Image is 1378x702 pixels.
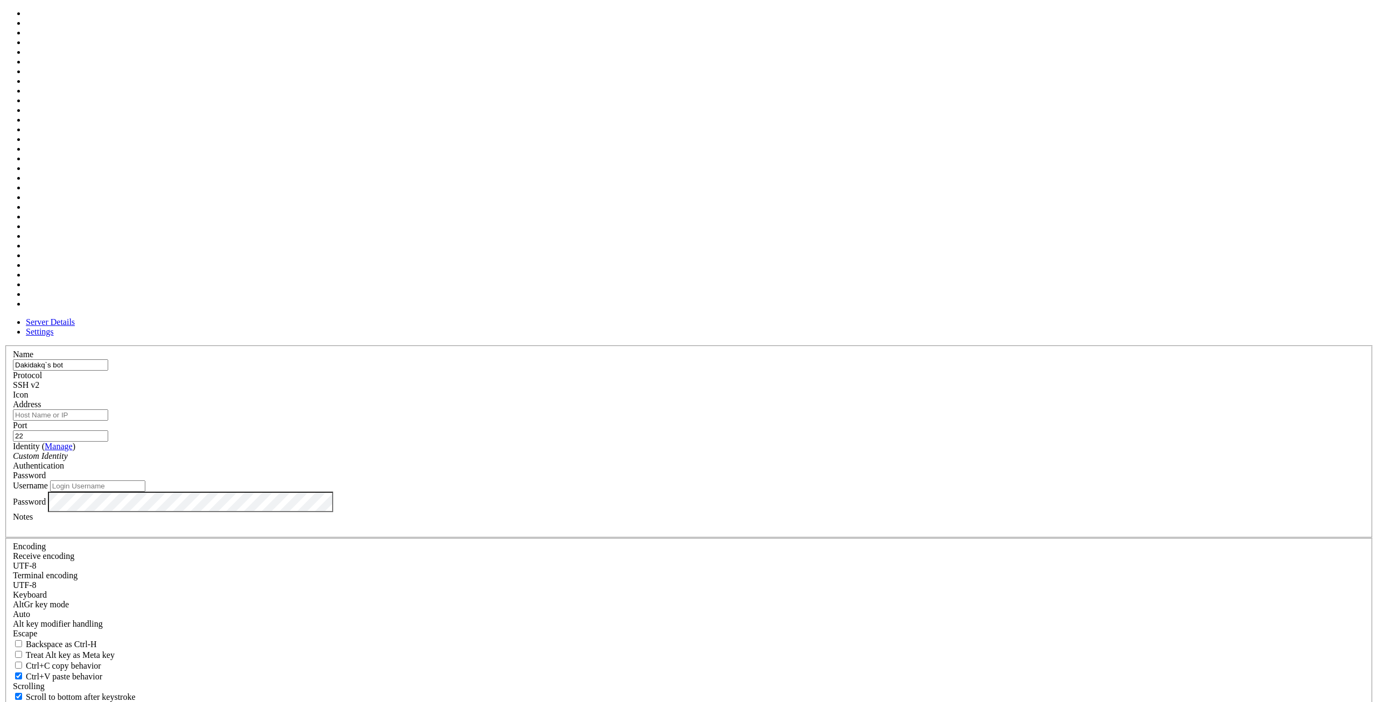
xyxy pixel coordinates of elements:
input: Port Number [13,430,108,442]
span: UTF-8 [13,561,37,570]
i: Custom Identity [13,451,68,460]
span: Scroll to bottom after keystroke [26,692,136,701]
label: Encoding [13,542,46,551]
label: Name [13,350,33,359]
input: Ctrl+C copy behavior [15,662,22,669]
input: Server Name [13,359,108,371]
input: Ctrl+V paste behavior [15,672,22,679]
div: UTF-8 [13,561,1365,571]
label: If true, the backspace should send BS ('\x08', aka ^H). Otherwise the backspace key should send '... [13,640,97,649]
span: Ctrl+V paste behavior [26,672,102,681]
label: Icon [13,390,28,399]
label: Password [13,497,46,506]
label: Authentication [13,461,64,470]
div: UTF-8 [13,580,1365,590]
span: Auto [13,609,30,619]
label: Identity [13,442,75,451]
span: Treat Alt key as Meta key [26,650,115,660]
div: Password [13,471,1365,480]
label: Username [13,481,48,490]
label: Port [13,421,27,430]
a: Manage [45,442,73,451]
label: Ctrl-C copies if true, send ^C to host if false. Ctrl-Shift-C sends ^C to host if true, copies if... [13,661,101,670]
span: Ctrl+C copy behavior [26,661,101,670]
label: Ctrl+V pastes if true, sends ^V to host if false. Ctrl+Shift+V sends ^V to host if true, pastes i... [13,672,102,681]
label: Notes [13,512,33,521]
input: Backspace as Ctrl-H [15,640,22,647]
label: The default terminal encoding. ISO-2022 enables character map translations (like graphics maps). ... [13,571,78,580]
div: Custom Identity [13,451,1365,461]
label: Whether to scroll to the bottom on any keystroke. [13,692,136,701]
span: UTF-8 [13,580,37,590]
label: Controls how the Alt key is handled. Escape: Send an ESC prefix. 8-Bit: Add 128 to the typed char... [13,619,103,628]
div: Auto [13,609,1365,619]
div: Escape [13,629,1365,639]
label: Protocol [13,371,42,380]
a: Server Details [26,317,75,327]
input: Scroll to bottom after keystroke [15,693,22,700]
label: Whether the Alt key acts as a Meta key or as a distinct Alt key. [13,650,115,660]
input: Host Name or IP [13,409,108,421]
span: ( ) [42,442,75,451]
label: Address [13,400,41,409]
span: Password [13,471,46,480]
div: SSH v2 [13,380,1365,390]
span: Backspace as Ctrl-H [26,640,97,649]
label: Keyboard [13,590,47,599]
a: Settings [26,327,54,336]
label: Scrolling [13,682,45,691]
input: Login Username [50,480,145,492]
label: Set the expected encoding for data received from the host. If the encodings do not match, visual ... [13,600,69,609]
input: Treat Alt key as Meta key [15,651,22,658]
label: Set the expected encoding for data received from the host. If the encodings do not match, visual ... [13,551,74,561]
span: Escape [13,629,37,638]
span: SSH v2 [13,380,39,389]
